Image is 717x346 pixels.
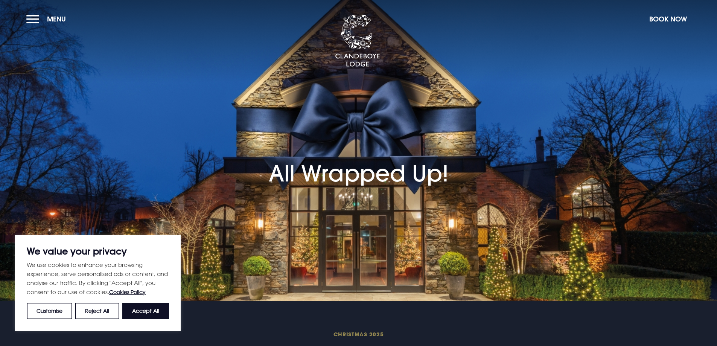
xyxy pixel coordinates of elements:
[15,235,181,331] div: We value your privacy
[335,15,380,67] img: Clandeboye Lodge
[75,303,119,319] button: Reject All
[27,247,169,256] p: We value your privacy
[27,260,169,297] p: We use cookies to enhance your browsing experience, serve personalised ads or content, and analys...
[269,118,449,187] h1: All Wrapped Up!
[122,303,169,319] button: Accept All
[27,303,72,319] button: Customise
[645,11,691,27] button: Book Now
[26,11,70,27] button: Menu
[179,331,537,338] span: Christmas 2025
[47,15,66,23] span: Menu
[109,289,146,295] a: Cookies Policy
